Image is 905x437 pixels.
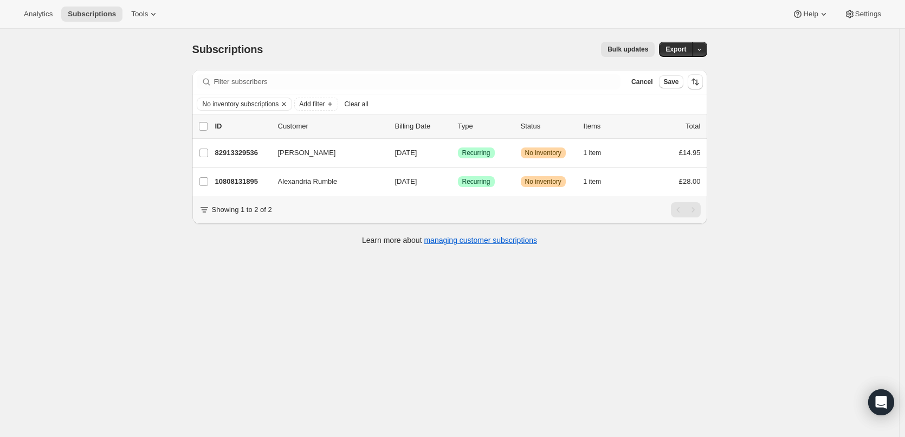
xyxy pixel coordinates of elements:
[131,10,148,18] span: Tools
[803,10,818,18] span: Help
[663,78,678,86] span: Save
[345,100,369,108] span: Clear all
[601,42,655,57] button: Bulk updates
[278,121,386,132] p: Customer
[679,149,701,157] span: £14.95
[299,100,325,108] span: Add filter
[294,98,338,111] button: Add filter
[584,149,602,157] span: 1 item
[24,10,53,18] span: Analytics
[584,145,613,160] button: 1 item
[631,78,652,86] span: Cancel
[395,177,417,185] span: [DATE]
[424,236,537,245] a: managing customer subscriptions
[686,121,700,132] p: Total
[192,43,263,55] span: Subscriptions
[215,147,269,158] p: 82913329536
[521,121,575,132] p: Status
[525,177,561,186] span: No inventory
[584,177,602,186] span: 1 item
[197,98,279,110] button: No inventory subscriptions
[61,7,122,22] button: Subscriptions
[395,149,417,157] span: [DATE]
[212,204,272,215] p: Showing 1 to 2 of 2
[659,75,683,88] button: Save
[17,7,59,22] button: Analytics
[340,98,373,111] button: Clear all
[525,149,561,157] span: No inventory
[679,177,701,185] span: £28.00
[215,121,701,132] div: IDCustomerBilling DateTypeStatusItemsTotal
[659,42,693,57] button: Export
[215,145,701,160] div: 82913329536[PERSON_NAME][DATE]SuccessRecurringWarningNo inventory1 item£14.95
[68,10,116,18] span: Subscriptions
[786,7,835,22] button: Help
[458,121,512,132] div: Type
[125,7,165,22] button: Tools
[671,202,701,217] nav: Pagination
[855,10,881,18] span: Settings
[462,149,490,157] span: Recurring
[395,121,449,132] p: Billing Date
[271,173,380,190] button: Alexandria Rumble
[462,177,490,186] span: Recurring
[215,176,269,187] p: 10808131895
[279,98,289,110] button: Clear
[215,174,701,189] div: 10808131895Alexandria Rumble[DATE]SuccessRecurringWarningNo inventory1 item£28.00
[271,144,380,162] button: [PERSON_NAME]
[584,174,613,189] button: 1 item
[203,100,279,108] span: No inventory subscriptions
[278,147,336,158] span: [PERSON_NAME]
[627,75,657,88] button: Cancel
[665,45,686,54] span: Export
[214,74,621,89] input: Filter subscribers
[584,121,638,132] div: Items
[838,7,888,22] button: Settings
[278,176,338,187] span: Alexandria Rumble
[607,45,648,54] span: Bulk updates
[688,74,703,89] button: Sort the results
[868,389,894,415] div: Open Intercom Messenger
[362,235,537,246] p: Learn more about
[215,121,269,132] p: ID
